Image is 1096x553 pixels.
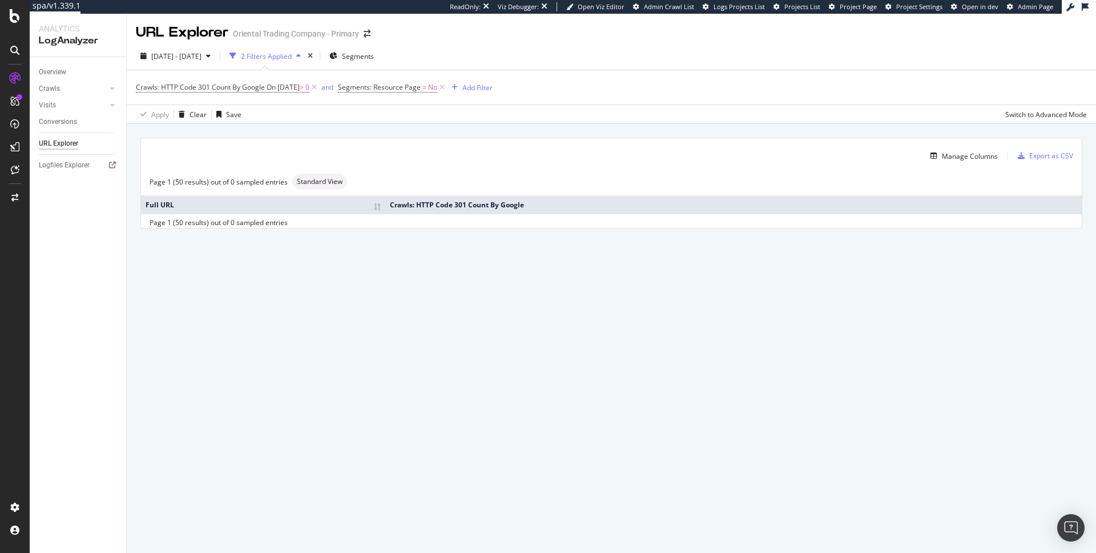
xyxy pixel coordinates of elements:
div: Clear [190,110,207,119]
span: 0 [305,79,309,95]
span: Projects List [784,2,820,11]
button: Segments [325,47,378,65]
a: Crawls [39,83,107,95]
span: No [428,79,437,95]
span: Project Settings [896,2,942,11]
a: Logfiles Explorer [39,159,118,171]
a: Conversions [39,116,118,128]
a: Overview [39,66,118,78]
div: Viz Debugger: [498,2,539,11]
span: On [DATE] [267,82,300,92]
div: LogAnalyzer [39,34,117,47]
div: Visits [39,99,56,111]
div: Open Intercom Messenger [1057,514,1085,542]
button: Apply [136,105,169,123]
button: and [321,82,333,93]
div: times [305,50,315,62]
div: 2 Filters Applied [241,51,292,61]
button: Export as CSV [1013,147,1073,165]
span: Standard View [297,178,342,185]
button: Manage Columns [926,149,998,163]
button: [DATE] - [DATE] [136,47,215,65]
div: URL Explorer [39,138,78,150]
a: URL Explorer [39,138,118,150]
button: Save [212,105,241,123]
span: Crawls: HTTP Code 301 Count By Google [136,82,265,92]
div: Logfiles Explorer [39,159,90,171]
th: Crawls: HTTP Code 301 Count By Google [385,195,1082,214]
div: Page 1 (50 results) out of 0 sampled entries [150,177,288,187]
a: Visits [39,99,107,111]
div: Page 1 (50 results) out of 0 sampled entries [150,218,288,227]
a: Open Viz Editor [566,2,624,11]
span: [DATE] - [DATE] [151,51,202,61]
div: Add Filter [462,83,493,93]
th: Full URL [141,195,385,214]
a: Admin Crawl List [633,2,694,11]
div: ReadOnly: [450,2,481,11]
span: Admin Crawl List [644,2,694,11]
div: Switch to Advanced Mode [1005,110,1087,119]
div: arrow-right-arrow-left [364,30,370,38]
span: Segments [342,51,374,61]
a: Project Settings [885,2,942,11]
span: Logs Projects List [714,2,765,11]
span: Admin Page [1018,2,1053,11]
a: Project Page [829,2,877,11]
a: Projects List [773,2,820,11]
span: Segments: Resource Page [338,82,421,92]
button: Clear [174,105,207,123]
button: 2 Filters Applied [225,47,305,65]
span: Open in dev [962,2,998,11]
div: Save [226,110,241,119]
div: neutral label [292,174,347,190]
span: Project Page [840,2,877,11]
div: Crawls [39,83,60,95]
button: Switch to Advanced Mode [1001,105,1087,123]
div: Overview [39,66,66,78]
a: Open in dev [951,2,998,11]
span: > [300,82,304,92]
span: = [422,82,426,92]
a: Admin Page [1007,2,1053,11]
div: Manage Columns [942,151,998,161]
div: URL Explorer [136,23,228,42]
div: Export as CSV [1029,151,1073,161]
div: Analytics [39,23,117,34]
a: Logs Projects List [703,2,765,11]
div: Oriental Trading Company - Primary [233,28,359,39]
button: Add Filter [447,81,493,94]
div: Conversions [39,116,77,128]
div: Apply [151,110,169,119]
span: Open Viz Editor [578,2,624,11]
